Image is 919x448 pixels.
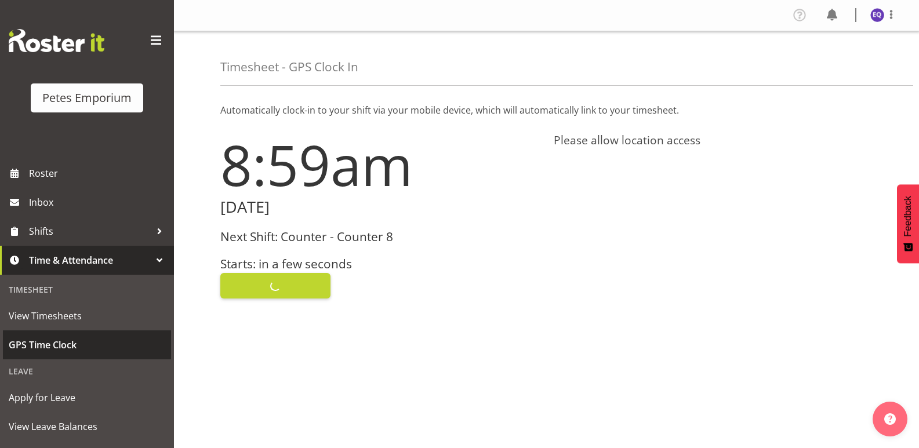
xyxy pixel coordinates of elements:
[220,60,358,74] h4: Timesheet - GPS Clock In
[884,413,896,425] img: help-xxl-2.png
[3,383,171,412] a: Apply for Leave
[9,336,165,354] span: GPS Time Clock
[29,252,151,269] span: Time & Attendance
[3,330,171,359] a: GPS Time Clock
[9,307,165,325] span: View Timesheets
[29,165,168,182] span: Roster
[29,223,151,240] span: Shifts
[9,29,104,52] img: Rosterit website logo
[3,301,171,330] a: View Timesheets
[220,103,873,117] p: Automatically clock-in to your shift via your mobile device, which will automatically link to you...
[3,359,171,383] div: Leave
[9,418,165,435] span: View Leave Balances
[870,8,884,22] img: esperanza-querido10799.jpg
[897,184,919,263] button: Feedback - Show survey
[220,257,540,271] h3: Starts: in a few seconds
[220,230,540,243] h3: Next Shift: Counter - Counter 8
[903,196,913,236] span: Feedback
[42,89,132,107] div: Petes Emporium
[29,194,168,211] span: Inbox
[3,412,171,441] a: View Leave Balances
[220,133,540,196] h1: 8:59am
[554,133,873,147] h4: Please allow location access
[220,198,540,216] h2: [DATE]
[3,278,171,301] div: Timesheet
[9,389,165,406] span: Apply for Leave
